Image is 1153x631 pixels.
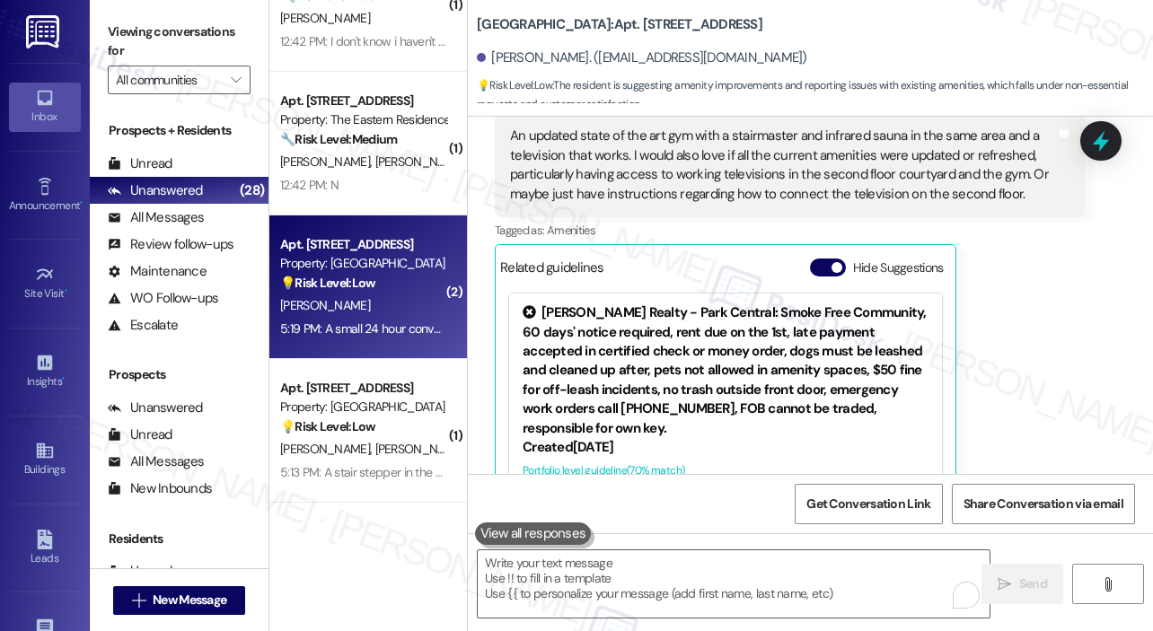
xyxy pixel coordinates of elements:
[280,441,375,457] span: [PERSON_NAME]
[280,33,672,49] div: 12:42 PM: I don't know i haven't been up there again. I usually go up Sundays
[806,495,930,513] span: Get Conversation Link
[477,76,1153,115] span: : The resident is suggesting amenity improvements and reporting issues with existing amenities, w...
[1019,574,1047,593] span: Send
[998,577,1011,592] i: 
[510,127,1056,204] div: An updated state of the art gym with a stairmaster and infrared sauna in the same area and a tele...
[981,564,1063,604] button: Send
[113,586,246,615] button: New Message
[90,530,268,548] div: Residents
[478,550,990,618] textarea: To enrich screen reader interactions, please activate Accessibility in Grammarly extension settings
[9,435,81,484] a: Buildings
[108,262,207,281] div: Maintenance
[375,441,465,457] span: [PERSON_NAME]
[90,121,268,140] div: Prospects + Residents
[116,66,222,94] input: All communities
[523,438,929,457] div: Created [DATE]
[62,372,65,385] span: •
[477,78,552,92] strong: 💡 Risk Level: Low
[235,177,268,205] div: (28)
[9,524,81,573] a: Leads
[108,154,172,173] div: Unread
[108,181,203,200] div: Unanswered
[108,18,251,66] label: Viewing conversations for
[108,452,204,471] div: All Messages
[280,464,506,480] div: 5:13 PM: A stair stepper in the workout room
[500,259,604,285] div: Related guidelines
[523,461,929,480] div: Portfolio level guideline ( 70 % match)
[280,92,446,110] div: Apt. [STREET_ADDRESS]
[523,303,929,438] div: [PERSON_NAME] Realty - Park Central: Smoke Free Community, 60 days' notice required, rent due on ...
[108,289,218,308] div: WO Follow-ups
[108,235,233,254] div: Review follow-ups
[964,495,1123,513] span: Share Conversation via email
[280,275,375,291] strong: 💡 Risk Level: Low
[280,297,370,313] span: [PERSON_NAME]
[547,223,595,238] span: Amenities
[90,365,268,384] div: Prospects
[153,591,226,609] span: New Message
[231,73,241,87] i: 
[9,347,81,396] a: Insights •
[65,285,67,297] span: •
[280,110,446,129] div: Property: The Eastern Residences at [GEOGRAPHIC_DATA]
[495,217,1085,243] div: Tagged as:
[280,131,397,147] strong: 🔧 Risk Level: Medium
[132,593,145,608] i: 
[9,83,81,131] a: Inbox
[280,235,446,254] div: Apt. [STREET_ADDRESS]
[280,398,446,416] div: Property: [GEOGRAPHIC_DATA]
[795,484,942,524] button: Get Conversation Link
[9,259,81,308] a: Site Visit •
[108,425,172,444] div: Unread
[108,562,172,581] div: Unread
[952,484,1135,524] button: Share Conversation via email
[280,379,446,398] div: Apt. [STREET_ADDRESS]
[1101,577,1114,592] i: 
[108,399,203,417] div: Unanswered
[375,153,465,170] span: [PERSON_NAME]
[477,15,762,34] b: [GEOGRAPHIC_DATA]: Apt. [STREET_ADDRESS]
[26,15,63,48] img: ResiDesk Logo
[280,177,339,193] div: 12:42 PM: N
[80,197,83,209] span: •
[108,316,178,335] div: Escalate
[853,259,944,277] label: Hide Suggestions
[280,418,375,434] strong: 💡 Risk Level: Low
[280,254,446,273] div: Property: [GEOGRAPHIC_DATA]
[477,48,807,67] div: [PERSON_NAME]. ([EMAIL_ADDRESS][DOMAIN_NAME])
[108,208,204,227] div: All Messages
[280,153,375,170] span: [PERSON_NAME]
[280,10,370,26] span: [PERSON_NAME]
[108,479,212,498] div: New Inbounds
